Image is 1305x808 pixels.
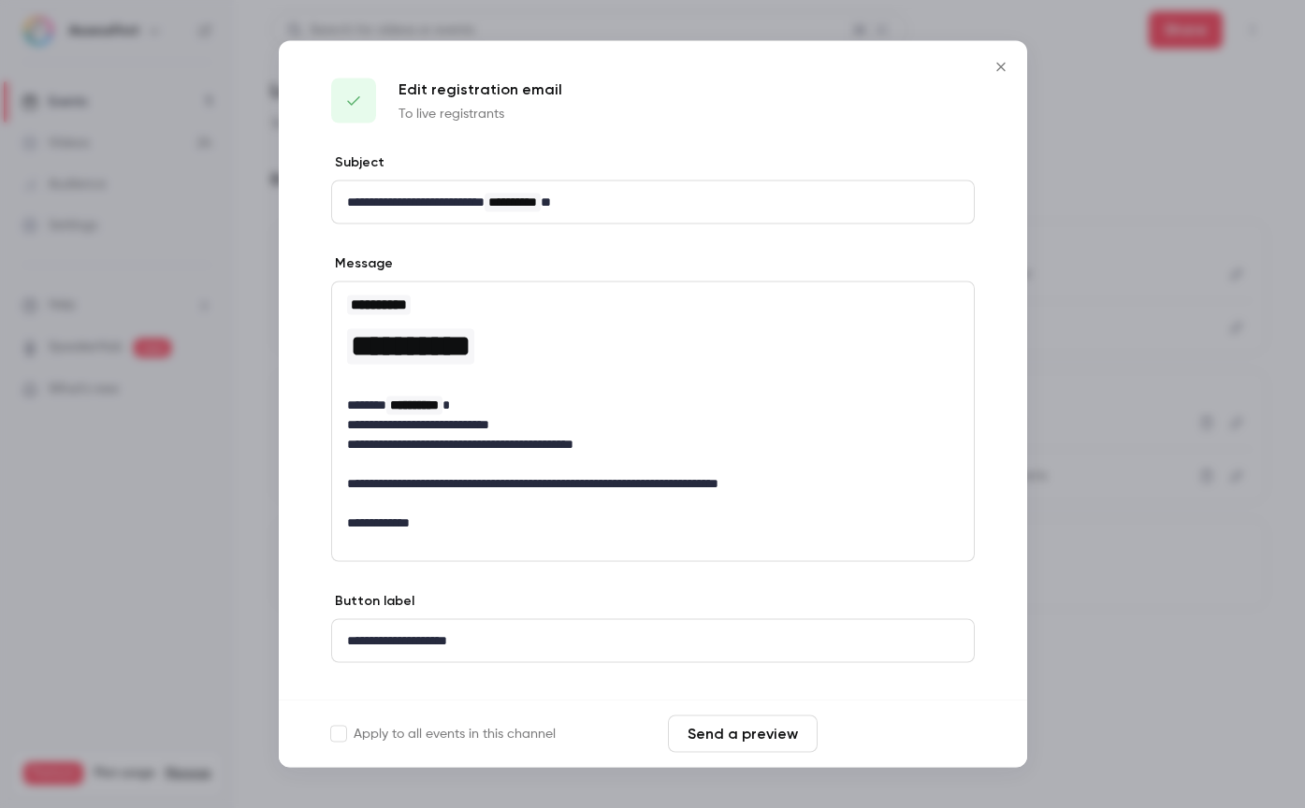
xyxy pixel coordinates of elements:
div: editor [332,282,974,544]
label: Apply to all events in this channel [331,725,556,743]
label: Message [331,254,393,273]
div: editor [332,620,974,662]
div: editor [332,181,974,224]
button: Save changes [825,715,975,753]
label: Button label [331,592,414,611]
p: To live registrants [399,105,562,123]
button: Send a preview [668,715,818,753]
label: Subject [331,153,384,172]
button: Close [982,49,1020,86]
p: Edit registration email [399,79,562,101]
